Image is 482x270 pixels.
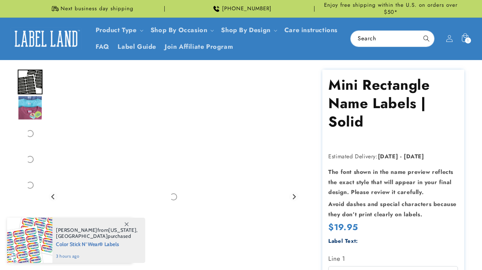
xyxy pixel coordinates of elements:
[18,121,42,146] div: Go to slide 3
[317,2,464,16] span: Enjoy free shipping within the U.S. on orders over $50*
[467,37,469,43] span: 1
[378,152,398,160] strong: [DATE]
[328,253,458,264] label: Line 1
[284,26,338,34] span: Care instructions
[18,95,42,120] div: Go to slide 2
[404,152,424,160] strong: [DATE]
[328,168,453,196] strong: The font shown in the name preview reflects the exact style that will appear in your final design...
[108,227,136,233] span: [US_STATE]
[91,22,146,39] summary: Product Type
[328,76,458,131] h1: Mini Rectangle Name Labels | Solid
[113,39,160,55] a: Label Guide
[61,5,134,12] span: Next business day shipping
[11,28,81,49] img: Label Land
[328,222,358,233] span: $19.95
[91,39,114,55] a: FAQ
[400,152,402,160] strong: -
[217,22,280,39] summary: Shop By Design
[96,25,137,35] a: Product Type
[118,43,156,51] span: Label Guide
[96,43,109,51] span: FAQ
[419,31,434,46] button: Search
[165,43,233,51] span: Join Affiliate Program
[8,25,84,52] a: Label Land
[18,95,42,120] img: Mini Rectangle Name Labels - Label Land
[280,22,342,39] a: Care instructions
[151,26,208,34] span: Shop By Occasion
[18,70,42,94] img: Mini Rectangle Name Labels | Solid - Label Land
[289,192,299,201] button: Next slide
[160,39,237,55] a: Join Affiliate Program
[222,5,272,12] span: [PHONE_NUMBER]
[328,152,458,162] p: Estimated Delivery:
[18,147,42,172] div: Go to slide 4
[146,22,217,39] summary: Shop By Occasion
[56,227,97,233] span: [PERSON_NAME]
[411,240,475,263] iframe: Gorgias live chat messenger
[56,233,108,239] span: [GEOGRAPHIC_DATA]
[18,70,42,94] div: Go to slide 1
[56,227,138,239] span: from , purchased
[221,25,270,35] a: Shop By Design
[18,173,42,198] div: Go to slide 5
[328,200,457,218] strong: Avoid dashes and special characters because they don’t print clearly on labels.
[328,237,358,245] label: Label Text:
[49,192,58,201] button: Go to last slide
